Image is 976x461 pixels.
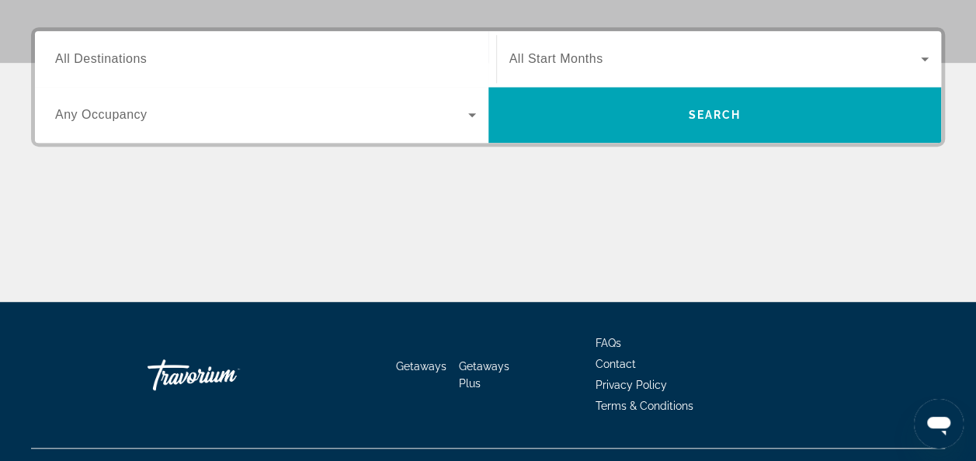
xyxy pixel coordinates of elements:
[596,400,693,412] a: Terms & Conditions
[396,360,446,373] a: Getaways
[914,399,964,449] iframe: Bouton de lancement de la fenêtre de messagerie
[35,31,941,143] div: Search widget
[596,379,667,391] a: Privacy Policy
[509,52,603,65] span: All Start Months
[55,50,476,69] input: Select destination
[55,108,148,121] span: Any Occupancy
[596,337,621,349] a: FAQs
[488,87,942,143] button: Search
[688,109,741,121] span: Search
[459,360,509,390] a: Getaways Plus
[55,52,147,65] span: All Destinations
[596,358,636,370] a: Contact
[148,352,303,398] a: Go Home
